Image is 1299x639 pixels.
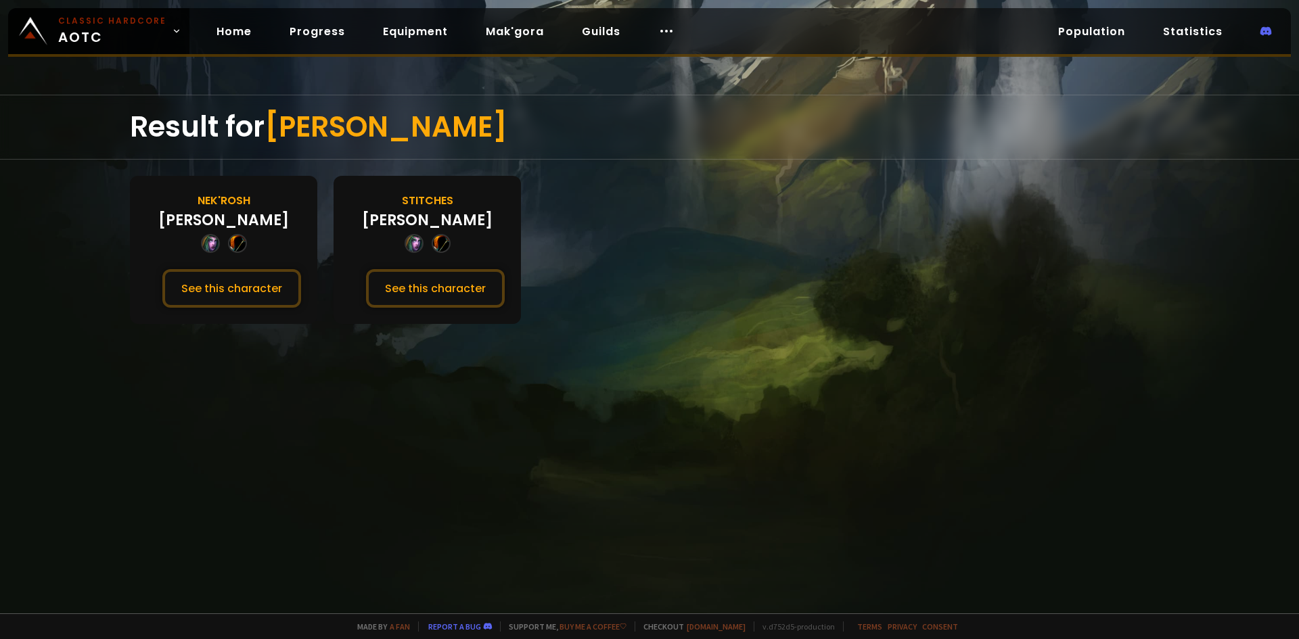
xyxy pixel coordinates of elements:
[687,621,746,632] a: [DOMAIN_NAME]
[402,192,453,209] div: Stitches
[571,18,631,45] a: Guilds
[475,18,555,45] a: Mak'gora
[857,621,882,632] a: Terms
[1047,18,1136,45] a: Population
[130,95,1169,159] div: Result for
[888,621,917,632] a: Privacy
[372,18,459,45] a: Equipment
[158,209,289,231] div: [PERSON_NAME]
[265,107,507,147] span: [PERSON_NAME]
[366,269,505,308] button: See this character
[58,15,166,47] span: AOTC
[428,621,481,632] a: Report a bug
[362,209,493,231] div: [PERSON_NAME]
[754,621,835,632] span: v. d752d5 - production
[560,621,626,632] a: Buy me a coffee
[279,18,356,45] a: Progress
[58,15,166,27] small: Classic Hardcore
[8,8,189,54] a: Classic HardcoreAOTC
[198,192,250,209] div: Nek'Rosh
[390,621,410,632] a: a fan
[922,621,958,632] a: Consent
[500,621,626,632] span: Support me,
[206,18,263,45] a: Home
[162,269,301,308] button: See this character
[635,621,746,632] span: Checkout
[1152,18,1233,45] a: Statistics
[349,621,410,632] span: Made by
